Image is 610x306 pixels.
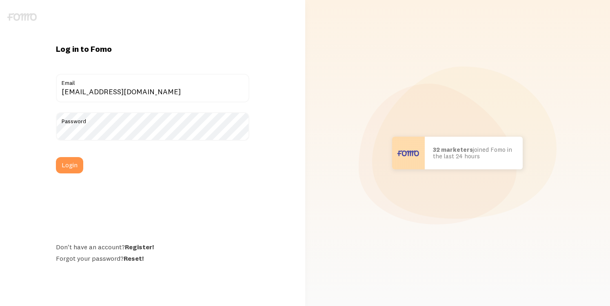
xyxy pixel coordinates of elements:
label: Email [56,74,249,88]
div: Don't have an account? [56,243,249,251]
img: User avatar [392,137,425,169]
p: joined Fomo in the last 24 hours [433,146,515,160]
img: fomo-logo-gray-b99e0e8ada9f9040e2984d0d95b3b12da0074ffd48d1e5cb62ac37fc77b0b268.svg [7,13,37,21]
a: Reset! [124,254,144,262]
button: Login [56,157,83,173]
b: 32 marketers [433,146,473,153]
div: Forgot your password? [56,254,249,262]
label: Password [56,112,249,126]
h1: Log in to Fomo [56,44,249,54]
a: Register! [125,243,154,251]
